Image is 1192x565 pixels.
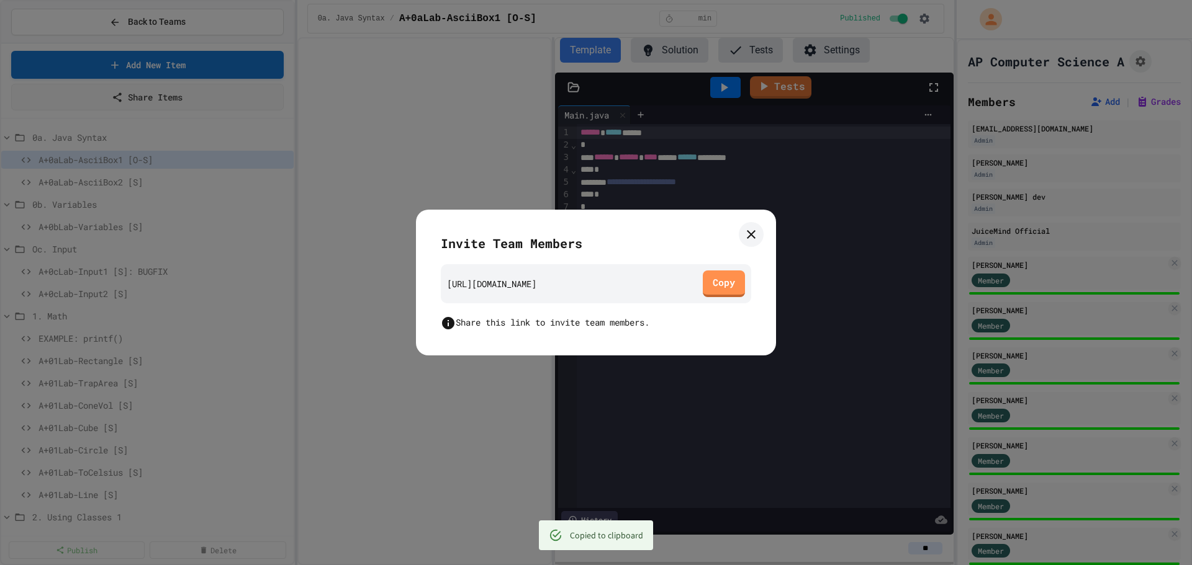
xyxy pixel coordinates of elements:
[1140,515,1180,553] iframe: chat widget
[447,277,536,290] div: [URL][DOMAIN_NAME]
[703,270,745,297] a: Copy
[1089,461,1180,514] iframe: chat widget
[441,316,751,331] div: Share this link to invite team members.
[570,524,643,546] div: Copied to clipboard
[441,234,751,252] h2: Invite Team Members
